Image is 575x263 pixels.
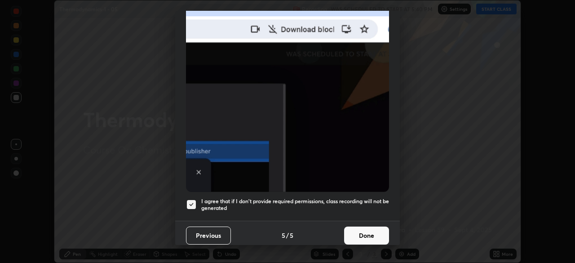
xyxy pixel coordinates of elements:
[201,198,389,212] h5: I agree that if I don't provide required permissions, class recording will not be generated
[282,231,285,240] h4: 5
[186,227,231,245] button: Previous
[344,227,389,245] button: Done
[290,231,293,240] h4: 5
[286,231,289,240] h4: /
